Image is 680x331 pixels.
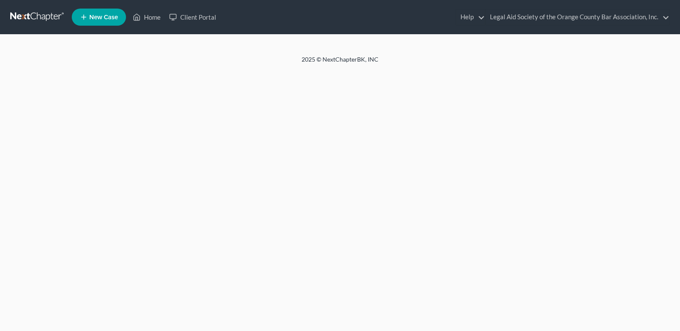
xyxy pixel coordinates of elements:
new-legal-case-button: New Case [72,9,126,26]
a: Legal Aid Society of the Orange County Bar Association, Inc. [486,9,669,25]
a: Client Portal [165,9,220,25]
div: 2025 © NextChapterBK, INC [97,55,583,71]
a: Help [456,9,485,25]
a: Home [129,9,165,25]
